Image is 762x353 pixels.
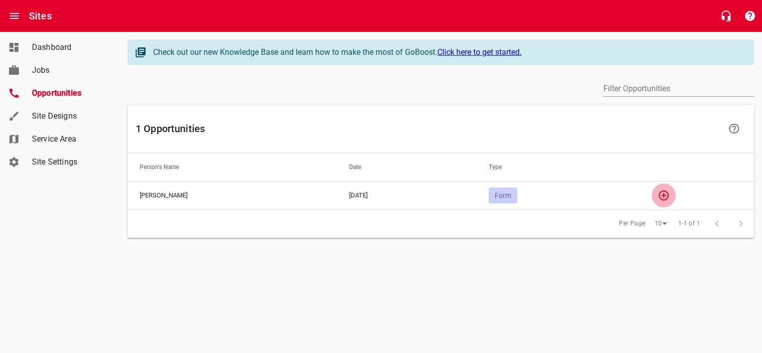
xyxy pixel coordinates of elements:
[136,121,720,137] h6: 1 Opportunities
[678,219,700,229] span: 1-1 of 1
[32,41,108,53] span: Dashboard
[153,46,744,58] div: Check out our new Knowledge Base and learn how to make the most of GoBoost.
[32,156,108,168] span: Site Settings
[489,191,517,199] span: Form
[29,8,52,24] h6: Sites
[722,117,746,141] a: Learn more about your Opportunities
[477,153,640,181] th: Type
[32,87,108,99] span: Opportunities
[603,81,754,97] input: Filter by author or content.
[2,4,26,28] button: Open drawer
[619,219,647,229] span: Per Page:
[32,64,108,76] span: Jobs
[337,181,476,209] td: [DATE]
[128,181,337,209] td: [PERSON_NAME]
[489,187,517,203] div: Form
[714,4,738,28] button: Live Chat
[337,153,476,181] th: Date
[128,153,337,181] th: Person's Name
[32,133,108,145] span: Service Area
[437,47,522,57] a: Click here to get started.
[32,110,108,122] span: Site Designs
[651,217,671,230] div: 10
[738,4,762,28] button: Support Portal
